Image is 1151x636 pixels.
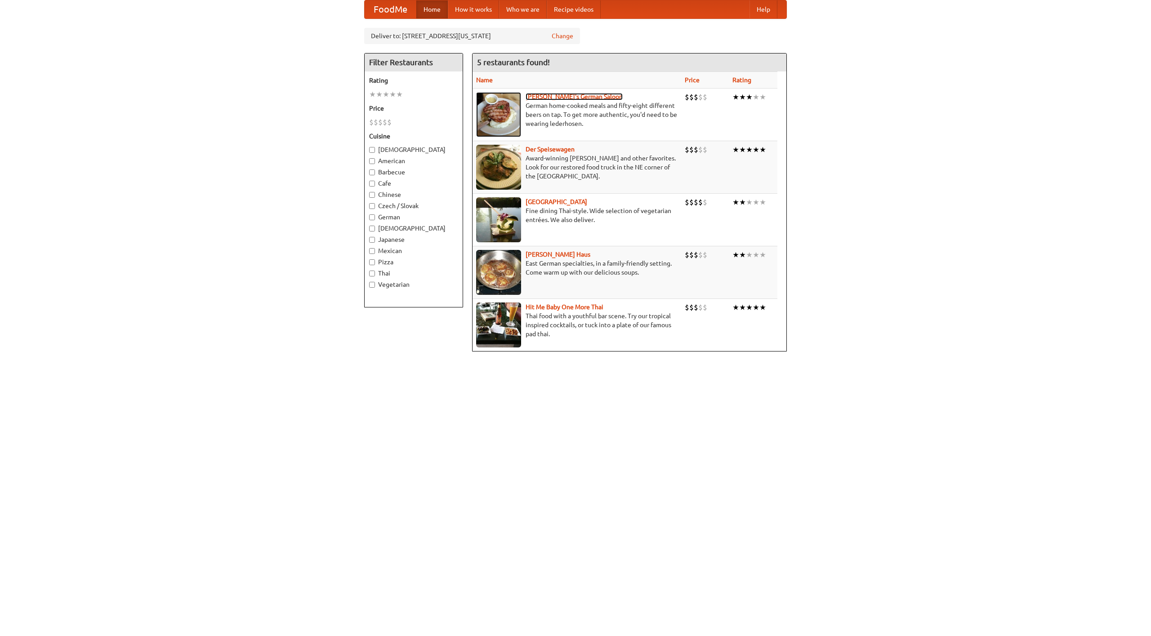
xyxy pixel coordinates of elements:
p: Award-winning [PERSON_NAME] and other favorites. Look for our restored food truck in the NE corne... [476,154,678,181]
li: $ [698,302,703,312]
h5: Rating [369,76,458,85]
li: $ [694,92,698,102]
label: Czech / Slovak [369,201,458,210]
input: German [369,214,375,220]
label: Vegetarian [369,280,458,289]
a: Change [552,31,573,40]
li: $ [703,92,707,102]
li: $ [685,302,689,312]
li: ★ [732,302,739,312]
input: Czech / Slovak [369,203,375,209]
label: [DEMOGRAPHIC_DATA] [369,224,458,233]
li: ★ [732,92,739,102]
li: ★ [746,92,753,102]
p: East German specialties, in a family-friendly setting. Come warm up with our delicious soups. [476,259,678,277]
a: Recipe videos [547,0,601,18]
img: babythai.jpg [476,302,521,347]
li: $ [703,197,707,207]
input: Cafe [369,181,375,187]
label: American [369,156,458,165]
li: ★ [739,145,746,155]
a: FoodMe [365,0,416,18]
a: How it works [448,0,499,18]
input: Chinese [369,192,375,198]
input: Thai [369,271,375,276]
a: Der Speisewagen [526,146,575,153]
li: $ [689,197,694,207]
li: $ [689,92,694,102]
li: ★ [753,250,759,260]
li: $ [703,250,707,260]
li: $ [694,197,698,207]
label: Pizza [369,258,458,267]
li: $ [694,302,698,312]
li: $ [698,92,703,102]
img: kohlhaus.jpg [476,250,521,295]
input: American [369,158,375,164]
li: $ [378,117,383,127]
li: ★ [759,250,766,260]
li: ★ [396,89,403,99]
input: Mexican [369,248,375,254]
li: ★ [759,145,766,155]
li: $ [689,250,694,260]
li: ★ [732,145,739,155]
li: $ [387,117,392,127]
li: ★ [753,92,759,102]
p: German home-cooked meals and fifty-eight different beers on tap. To get more authentic, you'd nee... [476,101,678,128]
li: $ [369,117,374,127]
li: $ [685,145,689,155]
a: Rating [732,76,751,84]
li: $ [703,145,707,155]
li: ★ [739,92,746,102]
li: $ [689,145,694,155]
a: Help [749,0,777,18]
input: Japanese [369,237,375,243]
li: ★ [746,302,753,312]
li: ★ [753,145,759,155]
li: ★ [746,250,753,260]
label: [DEMOGRAPHIC_DATA] [369,145,458,154]
h4: Filter Restaurants [365,53,463,71]
label: Barbecue [369,168,458,177]
li: $ [694,250,698,260]
a: [GEOGRAPHIC_DATA] [526,198,587,205]
p: Thai food with a youthful bar scene. Try our tropical inspired cocktails, or tuck into a plate of... [476,311,678,338]
li: ★ [753,302,759,312]
a: Price [685,76,700,84]
li: $ [694,145,698,155]
li: $ [685,92,689,102]
input: Barbecue [369,169,375,175]
h5: Cuisine [369,132,458,141]
b: [PERSON_NAME] Haus [526,251,590,258]
li: ★ [739,250,746,260]
a: Home [416,0,448,18]
li: ★ [759,302,766,312]
li: $ [698,145,703,155]
p: Fine dining Thai-style. Wide selection of vegetarian entrées. We also deliver. [476,206,678,224]
li: ★ [383,89,389,99]
label: Chinese [369,190,458,199]
label: Thai [369,269,458,278]
img: satay.jpg [476,197,521,242]
li: ★ [739,302,746,312]
li: $ [383,117,387,127]
li: $ [689,302,694,312]
li: $ [698,197,703,207]
input: Pizza [369,259,375,265]
img: speisewagen.jpg [476,145,521,190]
li: ★ [376,89,383,99]
input: Vegetarian [369,282,375,288]
a: Hit Me Baby One More Thai [526,303,603,311]
img: esthers.jpg [476,92,521,137]
label: Mexican [369,246,458,255]
li: ★ [369,89,376,99]
a: [PERSON_NAME]'s German Saloon [526,93,623,100]
li: $ [685,250,689,260]
a: Who we are [499,0,547,18]
li: ★ [746,145,753,155]
li: ★ [389,89,396,99]
li: $ [698,250,703,260]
